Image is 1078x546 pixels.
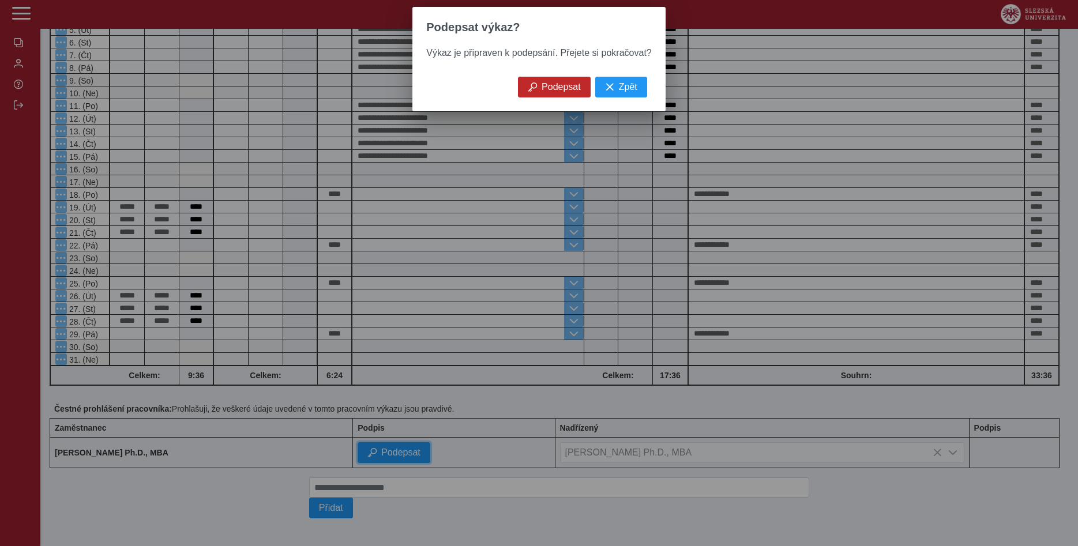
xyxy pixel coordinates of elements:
button: Podepsat [518,77,591,97]
span: Zpět [619,82,637,92]
span: Výkaz je připraven k podepsání. Přejete si pokračovat? [426,48,651,58]
span: Podepsat výkaz? [426,21,520,34]
button: Zpět [595,77,647,97]
span: Podepsat [542,82,581,92]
